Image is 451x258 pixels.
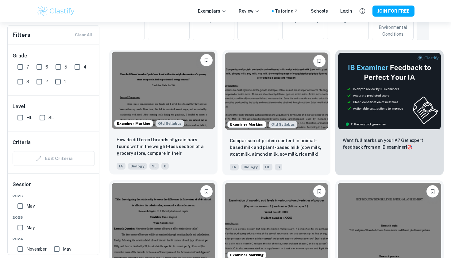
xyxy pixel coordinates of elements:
[200,54,213,66] button: Please log in to bookmark exemplars
[200,185,213,197] button: Please log in to bookmark exemplars
[340,8,352,14] a: Login
[311,8,328,14] a: Schools
[26,64,29,70] span: 7
[128,163,147,170] span: Biology
[407,145,412,150] span: 🎯
[198,8,226,14] p: Exemplars
[426,185,439,197] button: Please log in to bookmark exemplars
[269,121,297,128] div: Starting from the May 2025 session, the Biology IA requirements have changed. It's OK to refer to...
[45,64,48,70] span: 6
[269,121,297,128] span: Old Syllabus
[275,8,299,14] a: Tutoring
[26,78,29,85] span: 3
[335,50,444,175] a: ThumbnailWant full marks on yourIA? Get expert feedback from an IB examiner!
[13,193,95,199] span: 2026
[117,163,125,170] span: IA
[275,164,282,170] span: 6
[228,122,266,127] span: Examiner Marking
[117,136,210,157] p: How do different brands of grain bars found within the weight-loss section of a grocery store, co...
[109,50,218,175] a: Examiner MarkingStarting from the May 2025 session, the Biology IA requirements have changed. It'...
[13,139,31,146] h6: Criteria
[13,103,95,110] h6: Level
[13,181,95,193] h6: Session
[13,31,30,39] h6: Filters
[313,185,326,197] button: Please log in to bookmark exemplars
[228,252,266,258] span: Examiner Marking
[230,137,323,158] p: Comparison of protein content in animal-based milk and plant-based milk (cow milk, goat milk, alm...
[13,236,95,242] span: 2024
[112,52,215,129] img: Biology IA example thumbnail: How do different brands of grain bars fo
[64,64,67,70] span: 5
[230,164,239,170] span: IA
[375,17,411,37] span: Soil and Environmental Conditions
[222,50,331,175] a: Examiner MarkingStarting from the May 2025 session, the Biology IA requirements have changed. It'...
[13,215,95,220] span: 2025
[357,6,368,16] button: Help and Feedback
[26,203,35,209] span: May
[161,163,169,170] span: 6
[372,6,414,17] button: JOIN FOR FREE
[64,78,66,85] span: 1
[338,53,441,130] img: Thumbnail
[26,224,35,231] span: May
[239,8,260,14] p: Review
[26,114,32,121] span: HL
[37,5,75,17] img: Clastify logo
[13,151,95,166] div: Criteria filters are unavailable when searching by topic
[83,64,87,70] span: 4
[13,52,95,60] h6: Grade
[241,164,260,170] span: Biology
[313,55,326,67] button: Please log in to bookmark exemplars
[26,246,47,252] span: November
[45,78,48,85] span: 2
[114,121,153,126] span: Examiner Marking
[63,246,71,252] span: May
[156,120,184,127] span: Old Syllabus
[343,137,436,150] p: Want full marks on your IA ? Get expert feedback from an IB examiner!
[156,120,184,127] div: Starting from the May 2025 session, the Biology IA requirements have changed. It's OK to refer to...
[263,164,272,170] span: HL
[149,163,159,170] span: SL
[225,53,328,130] img: Biology IA example thumbnail: Comparison of protein content in animal-
[48,114,54,121] span: SL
